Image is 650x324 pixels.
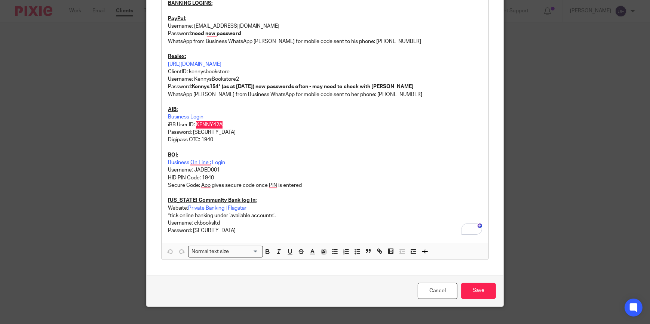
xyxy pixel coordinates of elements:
a: Business On Line : Login [168,160,225,165]
a: Business Login [168,114,203,120]
p: Digipass OTC: 1940 [168,136,482,144]
u: AIB: [168,107,178,112]
p: Website: [168,204,482,212]
p: *tick online banking under ‘available accounts’. [168,212,482,219]
p: Password: [SECURITY_DATA] [168,129,482,136]
p: ClientID: kennysbookstore [168,68,482,75]
div: Search for option [188,246,263,257]
u: Realex: [168,54,186,59]
u: BOI: [168,152,178,158]
p: iBB User ID: KENNY42A [168,121,482,129]
u: [US_STATE] Community Bank log in: [168,198,257,203]
p: Username: JADED001 [168,166,482,174]
p: Username: KennysBookstore2 [168,75,482,83]
p: Password: [168,30,482,37]
p: Username: ckbooksltd [168,219,482,227]
p: WhatsApp [PERSON_NAME] from Business WhatsApp for mobile code sent to her phone: [PHONE_NUMBER] [168,91,482,98]
input: Save [461,283,496,299]
span: Normal text size [190,248,231,256]
u: PayPal: [168,16,186,21]
u: BANKING LOGINS: [168,1,212,6]
p: WhatsApp from Business WhatsApp [PERSON_NAME] for mobile code sent to his phone: [PHONE_NUMBER] [168,38,482,45]
p: HID PIN Code: 1940 [168,174,482,182]
a: Private Banking | Flagstar [188,206,246,211]
p: Password: [SECURITY_DATA] [168,227,482,234]
a: Cancel [418,283,457,299]
a: [URL][DOMAIN_NAME] [168,62,221,67]
p: Secure Code: App gives secure code once PIN is entered [168,182,482,189]
p: Username: [EMAIL_ADDRESS][DOMAIN_NAME] [168,22,482,30]
input: Search for option [232,248,258,256]
strong: need new password [192,31,241,36]
strong: Kennys154* (as at [DATE]) new passwords often - may need to check with [PERSON_NAME] [192,84,414,89]
p: Password: [168,83,482,90]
